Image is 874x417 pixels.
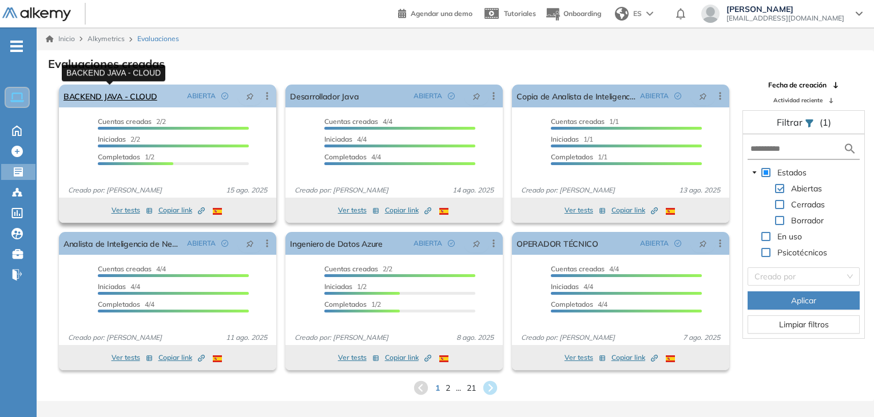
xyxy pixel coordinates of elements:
[324,117,392,126] span: 4/4
[690,234,716,252] button: pushpin
[88,34,125,43] span: Alkymetrics
[63,332,166,343] span: Creado por: [PERSON_NAME]
[551,153,607,161] span: 1/1
[843,142,857,156] img: search icon
[791,215,824,226] span: Borrador
[690,87,716,105] button: pushpin
[775,246,829,259] span: Psicotécnicos
[789,198,827,211] span: Cerradas
[98,282,140,291] span: 4/4
[699,239,707,248] span: pushpin
[338,203,379,217] button: Ver tests
[324,117,378,126] span: Cuentas creadas
[398,6,472,19] a: Agendar una demo
[98,300,154,308] span: 4/4
[98,153,140,161] span: Completados
[452,332,498,343] span: 8 ago. 2025
[2,7,71,22] img: Logo
[678,332,725,343] span: 7 ago. 2025
[98,135,126,143] span: Iniciadas
[640,91,669,101] span: ABIERTA
[324,264,392,273] span: 2/2
[63,232,182,255] a: Analista de Inteligencia de Negocios.
[414,238,442,248] span: ABIERTA
[611,351,658,364] button: Copiar link
[551,264,619,273] span: 4/4
[324,135,367,143] span: 4/4
[615,7,629,21] img: world
[98,264,152,273] span: Cuentas creadas
[551,264,605,273] span: Cuentas creadas
[777,167,807,178] span: Estados
[324,264,378,273] span: Cuentas creadas
[46,34,75,44] a: Inicio
[324,282,367,291] span: 1/2
[646,11,653,16] img: arrow
[324,135,352,143] span: Iniciadas
[221,93,228,99] span: check-circle
[768,80,827,90] span: Fecha de creación
[517,332,619,343] span: Creado por: [PERSON_NAME]
[611,205,658,215] span: Copiar link
[237,234,263,252] button: pushpin
[237,87,263,105] button: pushpin
[472,239,480,248] span: pushpin
[789,214,826,227] span: Borrador
[551,117,605,126] span: Cuentas creadas
[565,351,606,364] button: Ver tests
[385,351,431,364] button: Copiar link
[98,117,152,126] span: Cuentas creadas
[791,294,816,307] span: Aplicar
[246,91,254,101] span: pushpin
[221,240,228,247] span: check-circle
[10,45,23,47] i: -
[246,239,254,248] span: pushpin
[551,135,579,143] span: Iniciadas
[213,355,222,362] img: ESP
[551,300,593,308] span: Completados
[137,34,179,44] span: Evaluaciones
[98,300,140,308] span: Completados
[98,117,166,126] span: 2/2
[472,91,480,101] span: pushpin
[779,318,829,331] span: Limpiar filtros
[699,91,707,101] span: pushpin
[414,91,442,101] span: ABIERTA
[290,332,393,343] span: Creado por: [PERSON_NAME]
[221,185,272,195] span: 15 ago. 2025
[777,231,802,242] span: En uso
[456,382,461,394] span: ...
[324,282,352,291] span: Iniciadas
[517,185,619,195] span: Creado por: [PERSON_NAME]
[773,96,823,105] span: Actividad reciente
[748,291,860,310] button: Aplicar
[777,247,827,258] span: Psicotécnicos
[385,203,431,217] button: Copiar link
[98,282,126,291] span: Iniciadas
[446,382,450,394] span: 2
[674,240,681,247] span: check-circle
[290,185,393,195] span: Creado por: [PERSON_NAME]
[551,153,593,161] span: Completados
[789,182,824,195] span: Abiertas
[726,14,844,23] span: [EMAIL_ADDRESS][DOMAIN_NAME]
[338,351,379,364] button: Ver tests
[517,232,598,255] a: OPERADOR TÉCNICO
[448,240,455,247] span: check-circle
[324,300,367,308] span: Completados
[324,300,381,308] span: 1/2
[324,153,367,161] span: Completados
[748,315,860,334] button: Limpiar filtros
[775,230,804,243] span: En uso
[551,135,593,143] span: 1/1
[221,332,272,343] span: 11 ago. 2025
[551,300,607,308] span: 4/4
[674,93,681,99] span: check-circle
[726,5,844,14] span: [PERSON_NAME]
[551,282,579,291] span: Iniciadas
[448,93,455,99] span: check-circle
[411,9,472,18] span: Agendar una demo
[633,9,642,19] span: ES
[517,85,635,107] a: Copia de Analista de Inteligencia de Negocios.
[666,355,675,362] img: ESP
